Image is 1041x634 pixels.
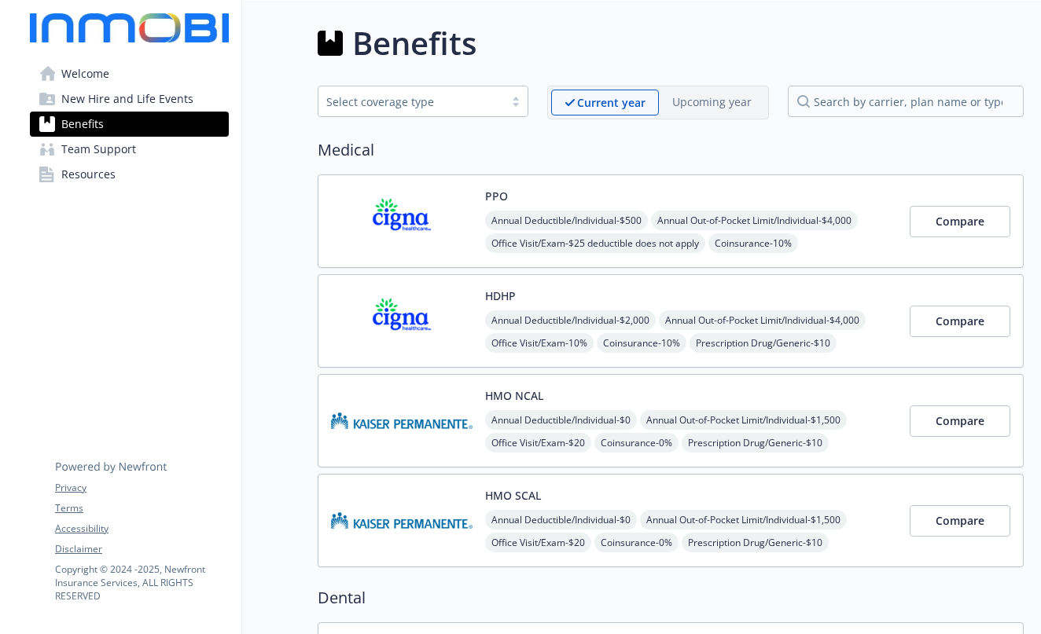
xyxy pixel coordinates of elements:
button: PPO [485,188,508,204]
span: Coinsurance - 10% [597,333,686,353]
span: Prescription Drug/Generic - $10 [682,433,829,453]
h2: Dental [318,586,1024,610]
img: CIGNA carrier logo [331,188,473,255]
span: Prescription Drug/Generic - $10 [682,533,829,552]
span: Coinsurance - 0% [594,533,679,552]
a: Terms [55,501,228,515]
button: HMO SCAL [485,487,541,504]
p: Upcoming year [672,93,752,110]
img: Kaiser Permanente Insurance Company carrier logo [331,387,473,454]
span: Benefits [61,112,104,137]
a: New Hire and Life Events [30,86,229,112]
button: Compare [910,306,1010,337]
span: Office Visit/Exam - $25 deductible does not apply [485,233,705,253]
span: Prescription Drug/Generic - $10 [690,333,837,353]
button: HMO NCAL [485,387,543,404]
span: Welcome [61,61,109,86]
span: Coinsurance - 10% [708,233,798,253]
span: Upcoming year [659,90,765,115]
span: Compare [936,513,984,528]
a: Disclaimer [55,542,228,556]
a: Accessibility [55,522,228,536]
span: Office Visit/Exam - 10% [485,333,594,353]
span: Annual Deductible/Individual - $0 [485,510,637,530]
a: Privacy [55,481,228,495]
span: Annual Out-of-Pocket Limit/Individual - $1,500 [640,510,847,530]
span: Annual Deductible/Individual - $500 [485,211,648,230]
button: Compare [910,505,1010,537]
h2: Medical [318,138,1024,162]
span: Annual Out-of-Pocket Limit/Individual - $4,000 [659,310,866,330]
p: Copyright © 2024 - 2025 , Newfront Insurance Services, ALL RIGHTS RESERVED [55,563,228,603]
a: Welcome [30,61,229,86]
button: HDHP [485,288,516,304]
span: Compare [936,413,984,428]
p: Current year [577,94,646,111]
span: Office Visit/Exam - $20 [485,433,591,453]
span: Annual Deductible/Individual - $2,000 [485,310,656,330]
span: Annual Out-of-Pocket Limit/Individual - $4,000 [651,211,858,230]
img: CIGNA carrier logo [331,288,473,354]
span: Compare [936,214,984,229]
span: Annual Deductible/Individual - $0 [485,410,637,430]
input: search by carrier, plan name or type [788,86,1024,117]
a: Team Support [30,137,229,162]
div: Select coverage type [326,93,496,110]
span: Team Support [61,137,136,162]
button: Compare [910,405,1010,437]
h1: Benefits [352,20,476,67]
a: Resources [30,162,229,187]
span: New Hire and Life Events [61,86,193,112]
span: Annual Out-of-Pocket Limit/Individual - $1,500 [640,410,847,430]
span: Coinsurance - 0% [594,433,679,453]
span: Resources [61,162,116,187]
button: Compare [910,206,1010,237]
span: Compare [936,313,984,328]
span: Office Visit/Exam - $20 [485,533,591,552]
img: Kaiser Permanente Insurance Company carrier logo [331,487,473,554]
a: Benefits [30,112,229,137]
